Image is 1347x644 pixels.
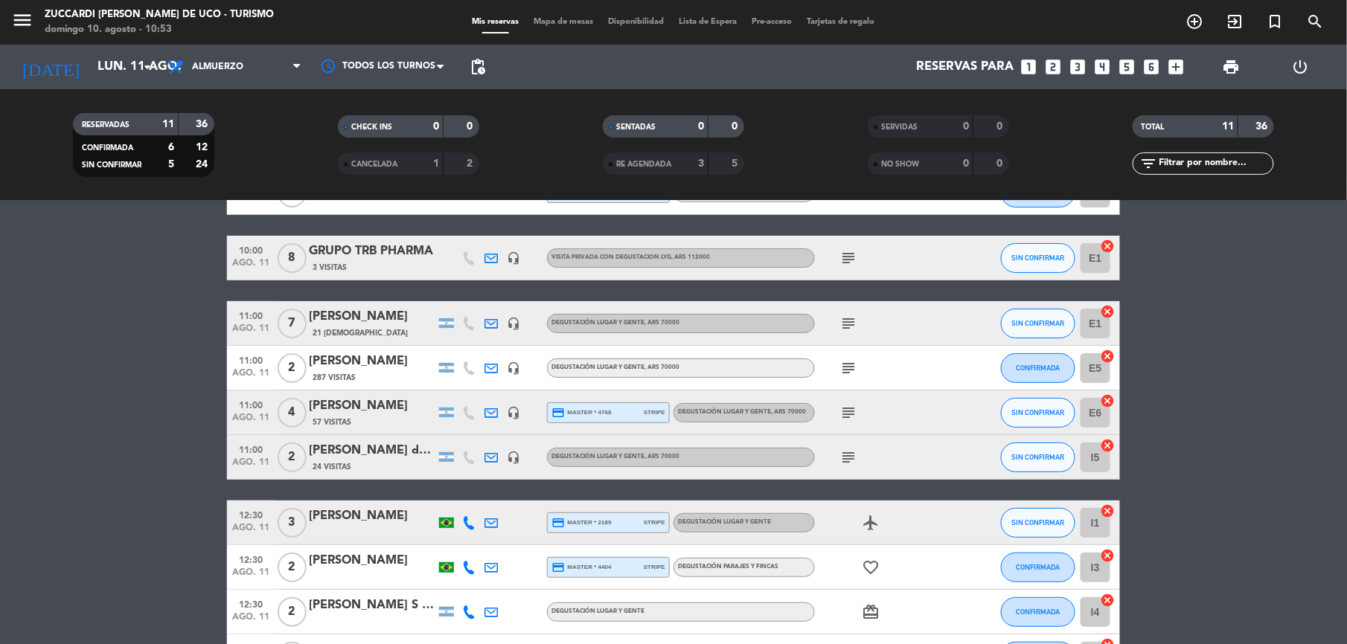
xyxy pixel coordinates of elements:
i: airplanemode_active [862,514,880,532]
i: cancel [1101,593,1116,608]
span: print [1222,58,1240,76]
span: 11:00 [232,440,269,457]
i: credit_card [551,516,565,529]
strong: 0 [433,121,439,132]
span: SIN CONFIRMAR [1012,408,1065,416]
span: ago. 11 [232,258,269,275]
span: Mis reservas [465,18,527,26]
div: [PERSON_NAME] [309,506,435,526]
strong: 3 [698,158,704,169]
i: looks_4 [1092,57,1112,77]
div: GRUPO TRB PHARMA [309,242,435,261]
button: CONFIRMADA [1001,353,1075,383]
strong: 0 [997,158,1006,169]
div: LOG OUT [1266,45,1336,89]
span: TOTAL [1142,123,1165,131]
span: 24 Visitas [313,461,351,473]
span: Tarjetas de regalo [800,18,883,26]
strong: 2 [467,158,476,169]
span: , ARS 70000 [644,320,679,326]
span: stripe [644,562,665,572]
i: headset_mic [507,451,520,464]
div: [PERSON_NAME] [309,352,435,371]
strong: 0 [698,121,704,132]
span: pending_actions [469,58,487,76]
strong: 36 [196,119,211,129]
span: 7 [278,309,307,338]
i: [DATE] [11,51,90,83]
span: ago. 11 [232,323,269,341]
i: add_circle_outline [1186,13,1204,30]
i: menu [11,9,33,31]
span: Degustación Parajes Y Fincas [678,564,778,570]
strong: 1 [433,158,439,169]
span: ago. 11 [232,368,269,385]
strong: 5 [732,158,741,169]
i: headset_mic [507,317,520,330]
span: SIN CONFIRMAR [1012,453,1065,461]
i: arrow_drop_down [138,58,156,76]
span: master * 4404 [551,561,612,574]
i: headset_mic [507,361,520,375]
i: subject [839,404,857,422]
i: add_box [1166,57,1186,77]
div: [PERSON_NAME] de las [PERSON_NAME] [309,441,435,460]
span: Degustación Lugar y Gente [551,320,679,326]
span: VISITA PRIVADA CON DEGUSTACION LYG [551,254,710,260]
span: NO SHOW [881,161,919,168]
div: [PERSON_NAME] [309,307,435,326]
span: 21 [DEMOGRAPHIC_DATA] [313,327,408,339]
input: Filtrar por nombre... [1158,155,1273,172]
span: Pre-acceso [745,18,800,26]
div: [PERSON_NAME] S [PERSON_NAME] [309,596,435,615]
strong: 36 [1256,121,1271,132]
i: turned_in_not [1267,13,1284,30]
i: looks_6 [1142,57,1161,77]
i: credit_card [551,406,565,419]
i: credit_card [551,561,565,574]
i: subject [839,359,857,377]
i: favorite_border [862,558,880,576]
span: Lista de Espera [672,18,745,26]
span: 2 [278,442,307,472]
span: CONFIRMADA [1017,364,1060,372]
span: Degustación Lugar y Gente [551,364,679,370]
i: card_giftcard [862,603,880,621]
span: 11:00 [232,351,269,368]
span: stripe [644,518,665,527]
i: subject [839,249,857,267]
span: master * 4768 [551,406,612,419]
strong: 12 [196,142,211,152]
i: headset_mic [507,251,520,265]
strong: 0 [997,121,1006,132]
strong: 6 [168,142,174,152]
span: RE AGENDADA [616,161,671,168]
button: CONFIRMADA [1001,553,1075,582]
div: [PERSON_NAME] [309,551,435,570]
span: SIN CONFIRMAR [1012,518,1065,527]
strong: 11 [1222,121,1234,132]
span: 12:30 [232,595,269,612]
span: Degustación Lugar y Gente [678,519,771,525]
span: 3 Visitas [313,262,347,274]
span: Reservas para [916,60,1014,74]
span: 12:30 [232,506,269,523]
i: looks_one [1019,57,1038,77]
span: Almuerzo [192,62,243,72]
i: headset_mic [507,406,520,419]
i: cancel [1101,349,1116,364]
strong: 5 [168,159,174,170]
span: CONFIRMADA [82,144,133,152]
span: SIN CONFIRMAR [1012,319,1065,327]
span: RESERVADAS [82,121,129,129]
span: , ARS 70000 [644,364,679,370]
span: SIN CONFIRMAR [82,161,141,169]
button: SIN CONFIRMAR [1001,508,1075,538]
span: 4 [278,398,307,428]
i: looks_5 [1117,57,1136,77]
i: cancel [1101,503,1116,518]
button: menu [11,9,33,36]
button: SIN CONFIRMAR [1001,309,1075,338]
span: SENTADAS [616,123,656,131]
i: subject [839,448,857,466]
